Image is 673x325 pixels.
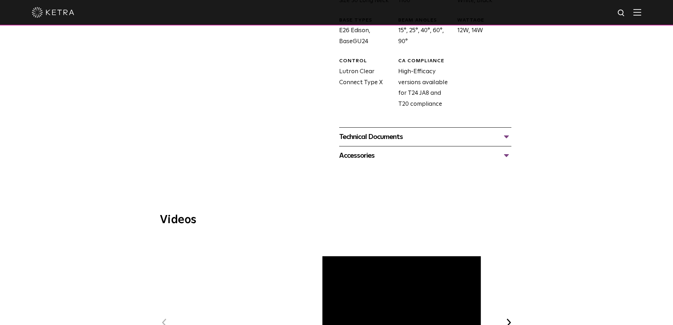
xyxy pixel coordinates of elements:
div: Accessories [339,150,511,161]
div: Lutron Clear Connect Type X [334,58,393,110]
div: CA COMPLIANCE [398,58,452,65]
h3: Videos [160,214,514,226]
div: CONTROL [339,58,393,65]
div: Technical Documents [339,131,511,143]
img: search icon [617,9,626,18]
img: ketra-logo-2019-white [32,7,74,18]
div: 12W, 14W [452,17,511,47]
div: E26 Edison, BaseGU24 [334,17,393,47]
div: 15°, 25°, 40°, 60°, 90° [393,17,452,47]
div: High-Efficacy versions available for T24 JA8 and T20 compliance [393,58,452,110]
img: Hamburger%20Nav.svg [633,9,641,16]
